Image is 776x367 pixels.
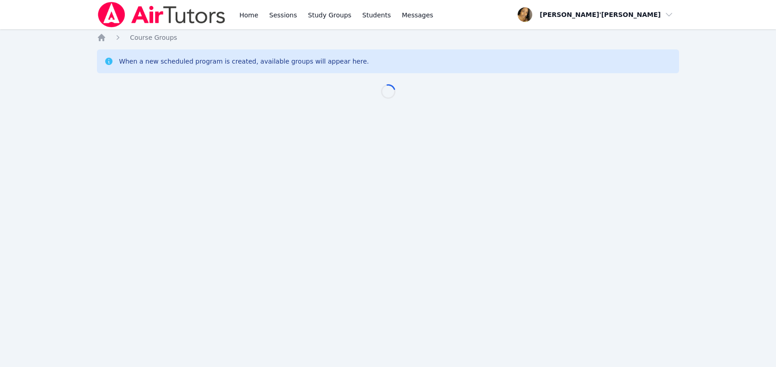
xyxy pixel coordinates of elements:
[97,2,226,27] img: Air Tutors
[119,57,369,66] div: When a new scheduled program is created, available groups will appear here.
[130,34,177,41] span: Course Groups
[402,11,433,20] span: Messages
[97,33,679,42] nav: Breadcrumb
[130,33,177,42] a: Course Groups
